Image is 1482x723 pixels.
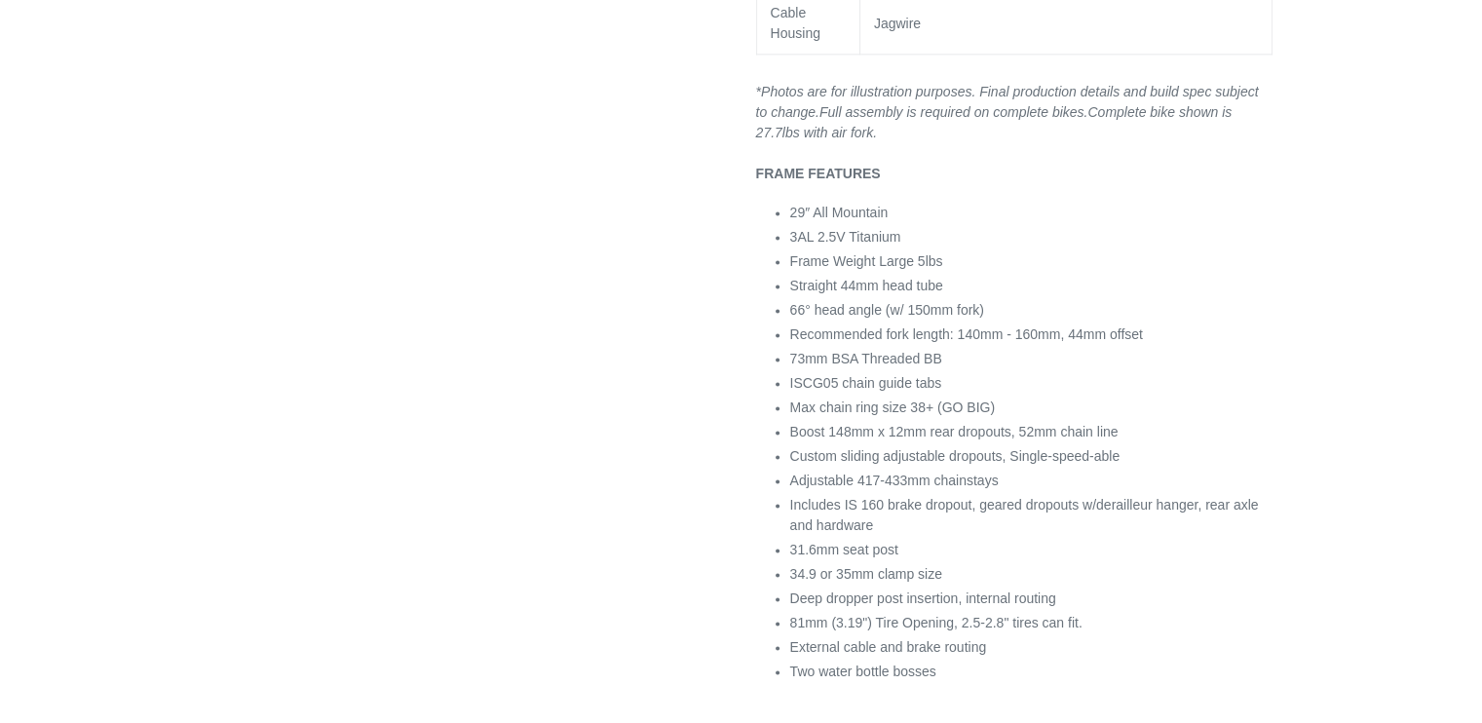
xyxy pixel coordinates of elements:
[790,590,1056,606] span: Deep dropper post insertion, internal routing
[756,84,1259,140] em: *Photos are for illustration purposes. Final production details and build spec subject to change.
[790,639,987,655] span: External cable and brake routing
[790,662,1273,682] li: Two water bottle bosses
[756,104,1233,140] span: Full assembly is required on complete bikes. Complete bike shown is 27.7lbs with air fork.
[790,375,942,391] span: ISCG05 chain guide tabs
[790,302,984,318] span: 66° head angle (w/ 150mm fork)
[790,566,942,582] span: 34.9 or 35mm clamp size
[790,278,943,293] span: Straight 44mm head tube
[790,473,999,488] span: Adjustable 417-433mm chainstays
[756,166,881,181] b: FRAME FEATURES
[790,615,1083,630] span: 81mm (3.19") Tire Opening, 2.5-2.8" tires can fit.
[790,253,943,269] span: Frame Weight Large 5lbs
[790,400,995,415] span: Max chain ring size 38+ (GO BIG)
[790,205,889,220] span: 29″ All Mountain
[790,326,1143,342] span: Recommended fork length: 140mm - 160mm, 44mm offset
[790,542,898,557] span: 31.6mm seat post
[790,229,901,245] span: 3AL 2.5V Titanium
[790,424,1119,439] span: Boost 148mm x 12mm rear dropouts, 52mm chain line
[790,497,1259,533] span: Includes IS 160 brake dropout, geared dropouts w/derailleur hanger, rear axle and hardware
[790,446,1273,467] li: Custom sliding adjustable dropouts, Single-speed-able
[790,351,942,366] span: 73mm BSA Threaded BB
